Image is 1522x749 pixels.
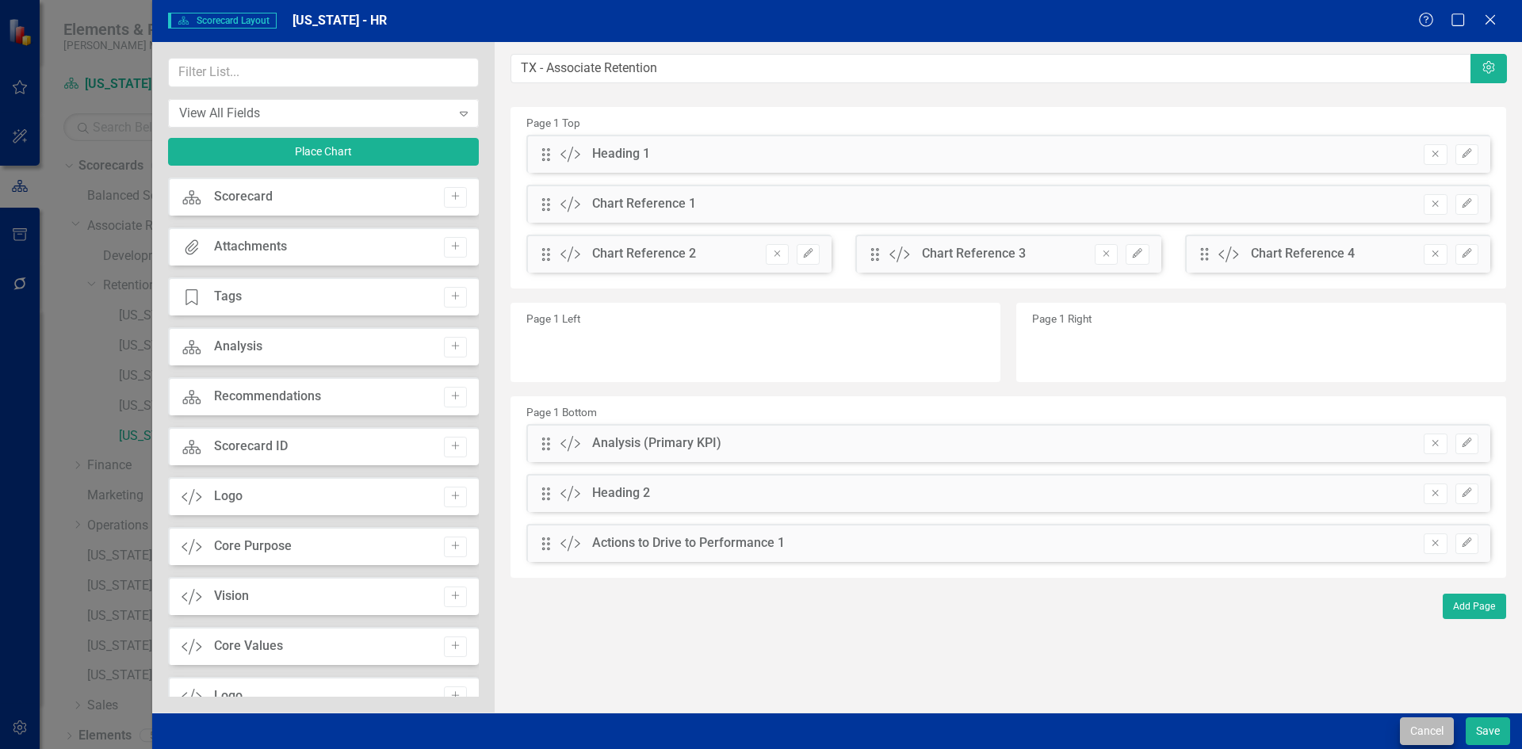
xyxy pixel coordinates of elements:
[526,406,597,418] small: Page 1 Bottom
[1466,717,1510,745] button: Save
[214,238,287,256] div: Attachments
[922,245,1026,263] div: Chart Reference 3
[179,104,451,122] div: View All Fields
[592,434,721,453] div: Analysis (Primary KPI)
[214,487,243,506] div: Logo
[214,637,283,655] div: Core Values
[214,438,288,456] div: Scorecard ID
[592,534,785,552] div: Actions to Drive to Performance 1
[168,13,277,29] span: Scorecard Layout
[293,13,387,28] span: [US_STATE] - HR
[214,687,243,705] div: Logo
[1032,312,1092,325] small: Page 1 Right
[1251,245,1355,263] div: Chart Reference 4
[526,312,580,325] small: Page 1 Left
[214,338,262,356] div: Analysis
[511,54,1472,83] input: Layout Name
[214,188,273,206] div: Scorecard
[1443,594,1506,619] button: Add Page
[214,587,249,606] div: Vision
[1400,717,1454,745] button: Cancel
[168,138,479,166] button: Place Chart
[214,288,242,306] div: Tags
[214,537,292,556] div: Core Purpose
[592,195,696,213] div: Chart Reference 1
[214,388,321,406] div: Recommendations
[592,145,650,163] div: Heading 1
[592,484,650,503] div: Heading 2
[168,58,479,87] input: Filter List...
[592,245,696,263] div: Chart Reference 2
[526,117,580,129] small: Page 1 Top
